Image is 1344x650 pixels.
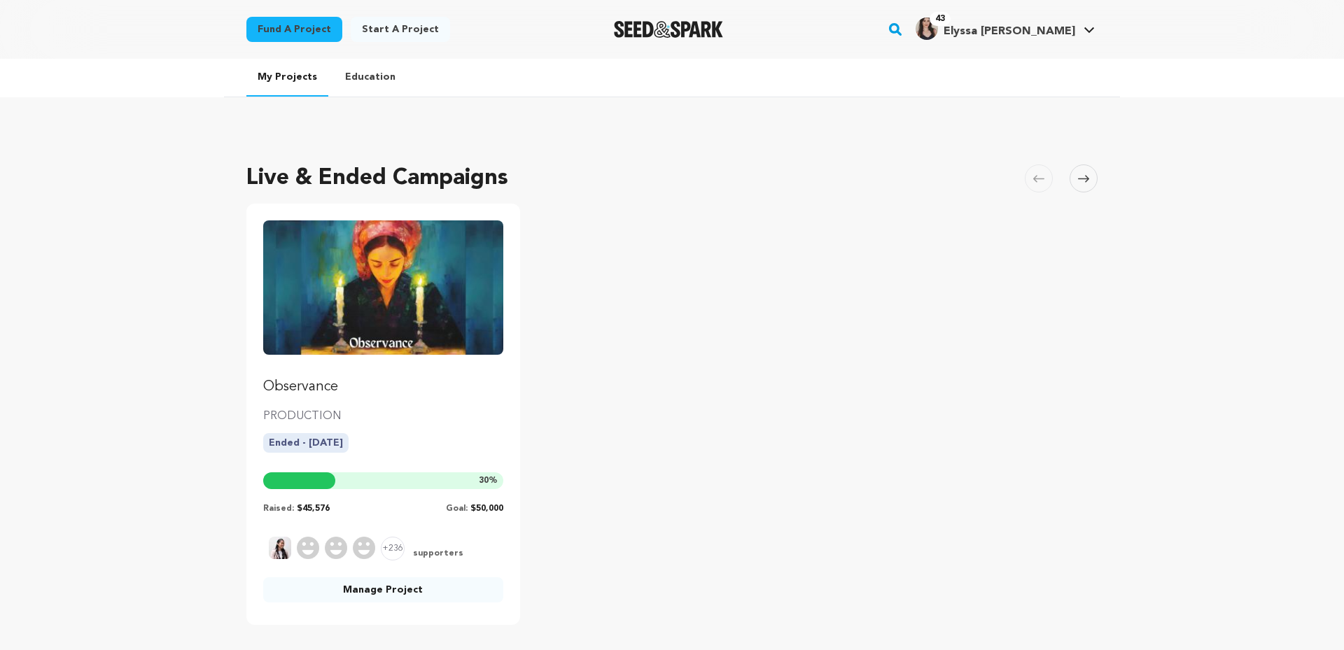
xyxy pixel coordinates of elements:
a: Seed&Spark Homepage [614,21,724,38]
img: Seed&Spark Logo Dark Mode [614,21,724,38]
a: Education [334,59,407,95]
h2: Live & Ended Campaigns [246,162,508,195]
img: Supporter Image [353,537,375,559]
a: Elyssa Nicole T.'s Profile [913,15,1098,40]
a: Start a project [351,17,450,42]
p: PRODUCTION [263,408,503,425]
span: 30 [479,476,489,485]
p: Observance [263,377,503,397]
div: Elyssa Nicole T.'s Profile [916,17,1075,40]
span: supporters [410,548,463,560]
a: Fund a project [246,17,342,42]
a: Manage Project [263,577,503,602]
span: 43 [930,12,951,26]
span: $50,000 [470,504,503,513]
span: % [479,475,498,486]
img: Supporter Image [269,537,291,559]
span: $45,576 [297,504,330,513]
a: My Projects [246,59,328,97]
a: Fund Observance [263,220,503,397]
img: Supporter Image [297,537,319,559]
span: Raised: [263,504,294,513]
span: Elyssa Nicole T.'s Profile [913,15,1098,44]
img: 77f53ccf65bd3616.jpg [916,17,938,40]
span: +236 [381,537,405,560]
span: Elyssa [PERSON_NAME] [944,26,1075,37]
img: Supporter Image [325,537,347,559]
span: Goal: [446,504,468,513]
p: Ended - [DATE] [263,433,349,453]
